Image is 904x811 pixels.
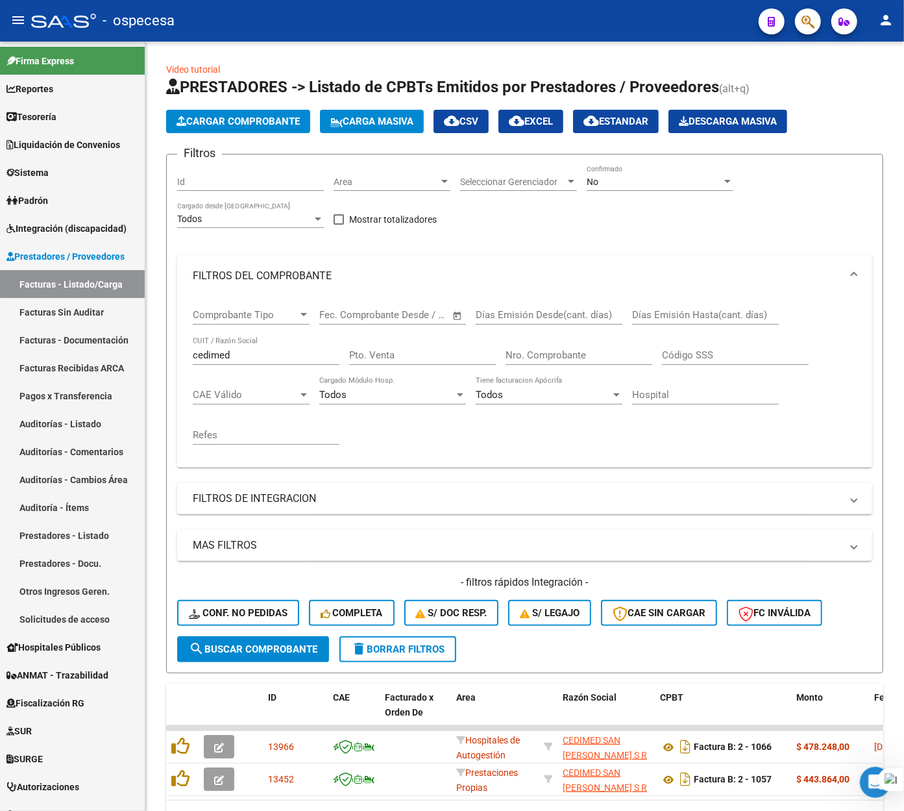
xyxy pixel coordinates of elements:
[573,110,659,133] button: Estandar
[319,309,361,321] input: Start date
[6,221,127,236] span: Integración (discapacidad)
[587,177,598,187] span: No
[456,767,518,793] span: Prestaciones Propias
[509,113,524,129] mat-icon: cloud_download
[520,607,580,619] span: S/ legajo
[679,116,777,127] span: Descarga Masiva
[498,110,563,133] button: EXCEL
[557,684,655,741] datatable-header-cell: Razón Social
[193,269,841,283] mat-panel-title: FILTROS DEL COMPROBANTE
[444,116,478,127] span: CSV
[404,600,499,626] button: S/ Doc Resp.
[6,724,32,738] span: SUR
[166,64,220,75] a: Video tutorial
[334,177,439,188] span: Area
[456,692,476,703] span: Area
[193,492,841,506] mat-panel-title: FILTROS DE INTEGRACION
[193,538,841,553] mat-panel-title: MAS FILTROS
[373,309,436,321] input: End date
[694,775,772,785] strong: Factura B: 2 - 1057
[451,684,539,741] datatable-header-cell: Area
[193,309,298,321] span: Comprobante Tipo
[655,684,791,741] datatable-header-cell: CPBT
[309,600,395,626] button: Completa
[177,600,299,626] button: Conf. no pedidas
[320,110,424,133] button: Carga Masiva
[583,116,648,127] span: Estandar
[460,177,565,188] span: Seleccionar Gerenciador
[583,113,599,129] mat-icon: cloud_download
[10,12,26,28] mat-icon: menu
[6,668,108,682] span: ANMAT - Trazabilidad
[6,640,101,655] span: Hospitales Públicos
[6,166,49,180] span: Sistema
[450,308,465,323] button: Open calendar
[268,742,294,752] span: 13966
[6,193,48,208] span: Padrón
[677,736,694,757] i: Descargar documento
[456,735,520,760] span: Hospitales de Autogestión
[177,214,202,224] span: Todos
[193,389,298,401] span: CAE Válido
[319,389,347,401] span: Todos
[321,607,383,619] span: Completa
[563,735,647,775] span: CEDIMED SAN [PERSON_NAME] S R L
[563,733,650,760] div: 30709126454
[351,643,445,655] span: Borrar Filtros
[177,530,872,561] mat-expansion-panel-header: MAS FILTROS
[668,110,787,133] button: Descarga Masiva
[509,116,553,127] span: EXCEL
[177,575,872,590] h4: - filtros rápidos Integración -
[739,607,811,619] span: FC Inválida
[434,110,489,133] button: CSV
[563,692,617,703] span: Razón Social
[444,113,459,129] mat-icon: cloud_download
[263,684,328,741] datatable-header-cell: ID
[6,249,125,264] span: Prestadores / Proveedores
[351,641,367,656] mat-icon: delete
[860,767,891,798] iframe: Intercom live chat
[177,144,222,162] h3: Filtros
[727,600,822,626] button: FC Inválida
[189,643,317,655] span: Buscar Comprobante
[385,692,434,717] span: Facturado x Orden De
[268,774,294,784] span: 13452
[563,767,647,808] span: CEDIMED SAN [PERSON_NAME] S R L
[189,641,204,656] mat-icon: search
[6,110,56,124] span: Tesorería
[177,116,300,127] span: Cargar Comprobante
[328,684,380,741] datatable-header-cell: CAE
[166,78,719,96] span: PRESTADORES -> Listado de CPBTs Emitidos por Prestadores / Proveedores
[6,780,79,794] span: Autorizaciones
[416,607,487,619] span: S/ Doc Resp.
[677,769,694,790] i: Descargar documento
[694,742,772,753] strong: Factura B: 2 - 1066
[874,742,901,752] span: [DATE]
[601,600,717,626] button: CAE SIN CARGAR
[380,684,451,741] datatable-header-cell: Facturado x Orden De
[177,636,329,662] button: Buscar Comprobante
[333,692,350,703] span: CAE
[177,255,872,297] mat-expansion-panel-header: FILTROS DEL COMPROBANTE
[6,696,84,710] span: Fiscalización RG
[791,684,869,741] datatable-header-cell: Monto
[660,692,683,703] span: CPBT
[6,82,53,96] span: Reportes
[177,297,872,468] div: FILTROS DEL COMPROBANTE
[177,483,872,514] mat-expansion-panel-header: FILTROS DE INTEGRACION
[719,82,750,95] span: (alt+q)
[330,116,413,127] span: Carga Masiva
[878,12,894,28] mat-icon: person
[508,600,591,626] button: S/ legajo
[476,389,503,401] span: Todos
[668,110,787,133] app-download-masive: Descarga masiva de comprobantes (adjuntos)
[189,607,287,619] span: Conf. no pedidas
[796,742,849,752] strong: $ 478.248,00
[613,607,705,619] span: CAE SIN CARGAR
[796,774,849,784] strong: $ 443.864,00
[339,636,456,662] button: Borrar Filtros
[268,692,276,703] span: ID
[6,54,74,68] span: Firma Express
[796,692,823,703] span: Monto
[563,766,650,793] div: 30709126454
